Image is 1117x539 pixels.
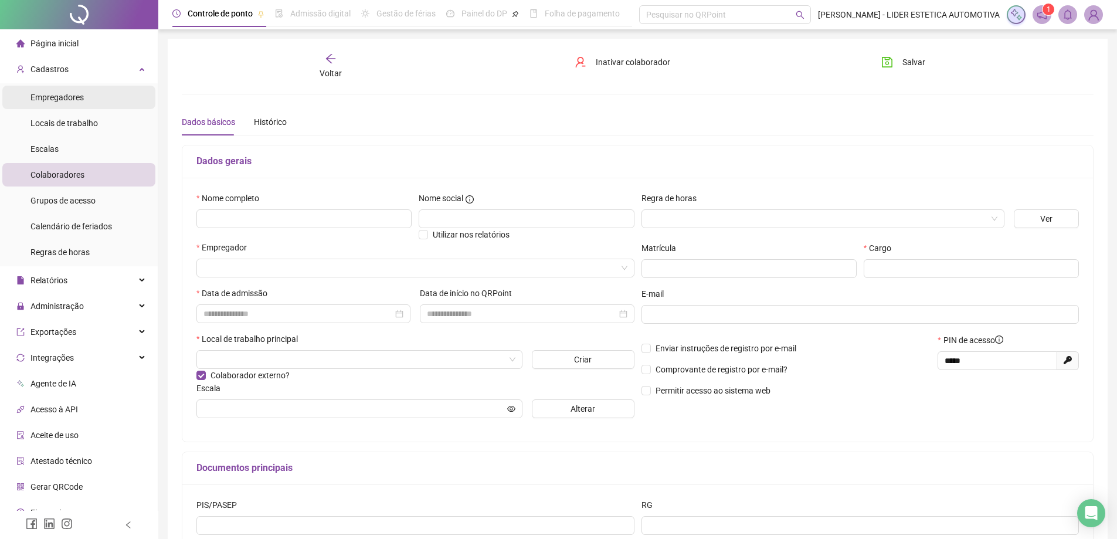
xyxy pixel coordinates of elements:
[43,518,55,530] span: linkedin
[656,344,796,353] span: Enviar instruções de registro por e-mail
[182,116,235,128] div: Dados básicos
[1040,212,1053,225] span: Ver
[1037,9,1047,20] span: notification
[30,39,79,48] span: Página inicial
[275,9,283,18] span: file-done
[188,9,253,18] span: Controle de ponto
[641,287,671,300] label: E-mail
[325,53,337,65] span: arrow-left
[574,353,592,366] span: Criar
[30,93,84,102] span: Empregadores
[30,196,96,205] span: Grupos de acesso
[30,65,69,74] span: Cadastros
[1047,5,1051,13] span: 1
[545,9,620,18] span: Folha de pagamento
[361,9,369,18] span: sun
[656,365,787,374] span: Comprovante de registro por e-mail?
[433,230,510,239] span: Utilizar nos relatórios
[446,9,454,18] span: dashboard
[30,353,74,362] span: Integrações
[61,518,73,530] span: instagram
[943,334,1003,347] span: PIN de acesso
[30,301,84,311] span: Administração
[30,379,76,388] span: Agente de IA
[796,11,804,19] span: search
[1010,8,1023,21] img: sparkle-icon.fc2bf0ac1784a2077858766a79e2daf3.svg
[881,56,893,68] span: save
[16,405,25,413] span: api
[641,192,704,205] label: Regra de horas
[641,499,660,511] label: RG
[529,9,538,18] span: book
[30,170,84,179] span: Colaboradores
[196,192,267,205] label: Nome completo
[26,518,38,530] span: facebook
[30,118,98,128] span: Locais de trabalho
[16,457,25,465] span: solution
[196,499,245,511] label: PIS/PASEP
[30,405,78,414] span: Acesso à API
[30,456,92,466] span: Atestado técnico
[466,195,474,204] span: info-circle
[571,402,595,415] span: Alterar
[257,11,264,18] span: pushpin
[16,483,25,491] span: qrcode
[30,508,69,517] span: Financeiro
[196,461,1079,475] h5: Documentos principais
[172,9,181,18] span: clock-circle
[30,276,67,285] span: Relatórios
[872,53,934,72] button: Salvar
[419,192,463,205] span: Nome social
[532,399,634,418] button: Alterar
[196,382,228,395] label: Escala
[16,328,25,336] span: export
[30,144,59,154] span: Escalas
[196,287,275,300] label: Data de admissão
[641,242,684,255] label: Matrícula
[1014,209,1079,228] button: Ver
[507,405,515,413] span: eye
[596,56,670,69] span: Inativar colaborador
[512,11,519,18] span: pushpin
[30,248,90,257] span: Regras de horas
[211,371,290,380] span: Colaborador externo?
[16,509,25,517] span: dollar
[320,69,342,78] span: Voltar
[420,287,520,300] label: Data de início no QRPoint
[16,65,25,73] span: user-add
[461,9,507,18] span: Painel do DP
[16,354,25,362] span: sync
[575,56,586,68] span: user-delete
[30,482,83,491] span: Gerar QRCode
[864,242,899,255] label: Cargo
[656,386,770,395] span: Permitir acesso ao sistema web
[16,431,25,439] span: audit
[254,116,287,128] div: Histórico
[1085,6,1102,23] img: 95234
[376,9,436,18] span: Gestão de férias
[532,350,634,369] button: Criar
[196,333,305,345] label: Local de trabalho principal
[16,276,25,284] span: file
[30,327,76,337] span: Exportações
[818,8,1000,21] span: [PERSON_NAME] - LIDER ESTETICA AUTOMOTIVA
[290,9,351,18] span: Admissão digital
[1062,9,1073,20] span: bell
[1043,4,1054,15] sup: 1
[902,56,925,69] span: Salvar
[1077,499,1105,527] div: Open Intercom Messenger
[30,430,79,440] span: Aceite de uso
[16,39,25,48] span: home
[124,521,133,529] span: left
[16,302,25,310] span: lock
[196,154,1079,168] h5: Dados gerais
[566,53,679,72] button: Inativar colaborador
[995,335,1003,344] span: info-circle
[196,241,254,254] label: Empregador
[30,222,112,231] span: Calendário de feriados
